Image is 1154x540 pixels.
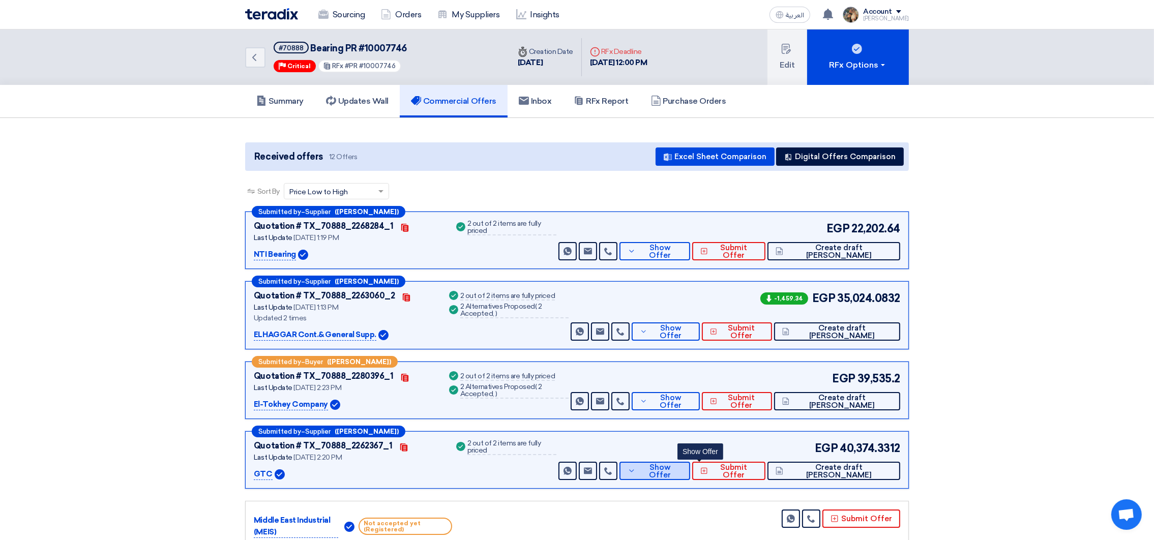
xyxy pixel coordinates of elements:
div: 2 out of 2 items are fully priced [467,220,556,235]
b: ([PERSON_NAME]) [335,278,399,285]
button: Show Offer [632,322,700,341]
div: 2 Alternatives Proposed [460,383,569,399]
div: 2 out of 2 items are fully priced [460,373,555,381]
div: [DATE] [518,57,573,69]
button: Submit Offer [702,392,772,410]
div: [DATE] 12:00 PM [590,57,647,69]
div: – [252,276,405,287]
span: Supplier [305,208,331,215]
span: EGP [815,440,838,457]
a: Summary [245,85,315,117]
span: EGP [832,370,855,387]
button: Show Offer [632,392,700,410]
span: Buyer [305,358,323,365]
b: ([PERSON_NAME]) [335,428,399,435]
p: ELHAGGAR Cont.& General Supp. [254,329,376,341]
span: Not accepted yet (Registered) [359,518,452,535]
div: Quotation # TX_70888_2280396_1 [254,370,394,382]
span: العربية [786,12,804,19]
button: Create draft [PERSON_NAME] [774,392,900,410]
span: 22,202.64 [851,220,900,237]
img: Teradix logo [245,8,298,20]
h5: Inbox [519,96,552,106]
span: Create draft [PERSON_NAME] [792,324,892,340]
a: Commercial Offers [400,85,508,117]
div: RFx Deadline [590,46,647,57]
span: Sort By [257,186,280,197]
span: Show Offer [650,324,692,340]
span: ) [495,389,497,398]
h5: Bearing PR #10007746 [274,42,407,54]
img: Verified Account [298,250,308,260]
a: Open chat [1111,499,1142,530]
h5: Commercial Offers [411,96,496,106]
div: 2 out of 2 items are fully priced [460,292,555,301]
h5: Summary [256,96,304,106]
img: file_1710751448746.jpg [843,7,859,23]
p: El-Tokhey Company [254,399,328,411]
button: Digital Offers Comparison [776,147,904,166]
b: ([PERSON_NAME]) [335,208,399,215]
div: Updated 2 times [254,313,435,323]
a: RFx Report [563,85,639,117]
span: #PR #10007746 [345,62,396,70]
span: Submitted by [258,358,301,365]
span: Show Offer [638,244,683,259]
a: Insights [508,4,568,26]
div: Show Offer [677,443,723,460]
button: Create draft [PERSON_NAME] [767,242,900,260]
div: RFx Options [830,59,887,71]
a: My Suppliers [429,4,508,26]
span: Critical [287,63,311,70]
span: Submitted by [258,428,301,435]
a: Inbox [508,85,563,117]
span: Last Update [254,383,292,392]
img: Verified Account [275,469,285,479]
div: 2 Alternatives Proposed [460,303,569,318]
button: Create draft [PERSON_NAME] [774,322,900,341]
span: Show Offer [650,394,692,409]
button: Edit [767,29,807,85]
span: Last Update [254,303,292,312]
button: Show Offer [619,242,690,260]
button: العربية [770,7,810,23]
span: 39,535.2 [857,370,900,387]
span: Supplier [305,428,331,435]
span: Supplier [305,278,331,285]
span: Create draft [PERSON_NAME] [786,464,892,479]
span: Last Update [254,233,292,242]
span: Submit Offer [720,394,764,409]
span: Show Offer [638,464,683,479]
span: Submit Offer [711,464,757,479]
div: Quotation # TX_70888_2268284_1 [254,220,394,232]
span: EGP [826,220,850,237]
img: Verified Account [330,400,340,410]
span: [DATE] 1:19 PM [293,233,339,242]
button: RFx Options [807,29,909,85]
button: Create draft [PERSON_NAME] [767,462,900,480]
div: – [252,426,405,437]
h5: Updates Wall [326,96,389,106]
button: Show Offer [619,462,690,480]
h5: RFx Report [574,96,628,106]
span: ( [535,302,537,311]
div: #70888 [279,45,304,51]
span: Create draft [PERSON_NAME] [792,394,892,409]
a: Sourcing [310,4,373,26]
button: Submit Offer [702,322,772,341]
span: 40,374.3312 [840,440,900,457]
span: ( [535,382,537,391]
span: Create draft [PERSON_NAME] [786,244,892,259]
div: Quotation # TX_70888_2263060_2 [254,290,395,302]
div: – [252,206,405,218]
a: Orders [373,4,429,26]
span: Price Low to High [289,187,348,197]
span: EGP [812,290,836,307]
h5: Purchase Orders [651,96,726,106]
span: Submitted by [258,208,301,215]
button: Submit Offer [692,242,765,260]
button: Excel Sheet Comparison [656,147,775,166]
span: Submit Offer [720,324,764,340]
a: Purchase Orders [640,85,737,117]
span: 2 Accepted, [460,382,542,398]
